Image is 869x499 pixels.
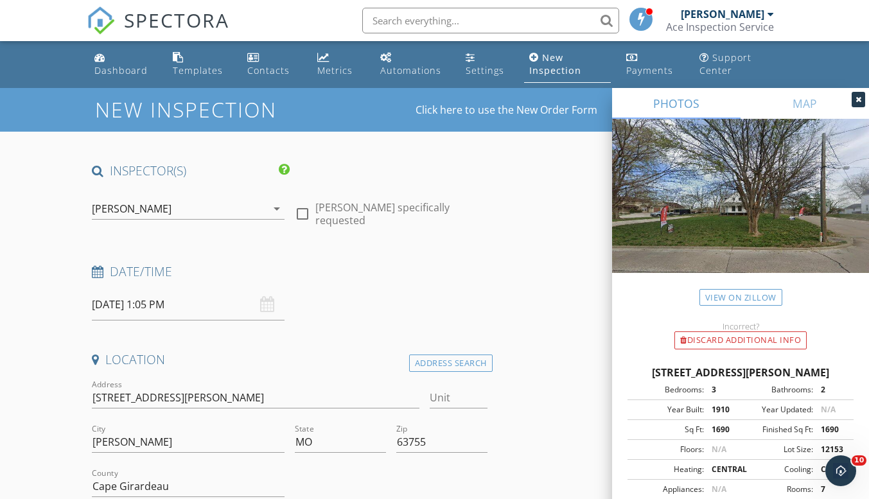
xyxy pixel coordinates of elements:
a: SPECTORA [87,17,229,44]
i: arrow_drop_down [269,201,285,216]
div: 2 [813,384,850,396]
input: Search everything... [362,8,619,33]
div: New Inspection [529,51,581,76]
div: 12153 [813,444,850,455]
div: 1690 [813,424,850,435]
div: Appliances: [631,484,704,495]
div: Bedrooms: [631,384,704,396]
a: Settings [461,46,514,83]
div: Templates [173,64,223,76]
span: N/A [821,404,836,415]
div: Heating: [631,464,704,475]
div: Ace Inspection Service [666,21,774,33]
a: New Inspection [524,46,611,83]
span: SPECTORA [124,6,229,33]
div: CENTRAL [813,464,850,475]
img: The Best Home Inspection Software - Spectora [87,6,115,35]
h4: Date/Time [92,263,487,280]
h4: Location [92,351,487,368]
div: Address Search [409,355,493,372]
div: Lot Size: [741,444,813,455]
a: Automations (Basic) [375,46,450,83]
a: MAP [741,88,869,119]
h4: INSPECTOR(S) [92,162,290,179]
div: Sq Ft: [631,424,704,435]
h1: New Inspection [95,98,380,121]
span: 10 [852,455,866,466]
div: Incorrect? [612,321,869,331]
div: [PERSON_NAME] [92,203,171,214]
a: Support Center [694,46,780,83]
div: CENTRAL [704,464,741,475]
div: Support Center [699,51,751,76]
span: N/A [712,484,726,495]
div: Bathrooms: [741,384,813,396]
a: Contacts [242,46,301,83]
a: PHOTOS [612,88,741,119]
div: Year Updated: [741,404,813,416]
a: Dashboard [89,46,157,83]
div: Floors: [631,444,704,455]
div: Dashboard [94,64,148,76]
a: Metrics [312,46,365,83]
div: Contacts [247,64,290,76]
label: [PERSON_NAME] specifically requested [315,201,487,227]
span: N/A [712,444,726,455]
div: 7 [813,484,850,495]
div: Rooms: [741,484,813,495]
iframe: Intercom live chat [825,455,856,486]
div: Year Built: [631,404,704,416]
div: Cooling: [741,464,813,475]
img: streetview [612,119,869,304]
div: Metrics [317,64,353,76]
div: 1910 [704,404,741,416]
div: Settings [466,64,504,76]
a: Click here to use the New Order Form [416,105,597,115]
div: Payments [626,64,673,76]
div: [STREET_ADDRESS][PERSON_NAME] [628,365,854,380]
a: Payments [621,46,683,83]
a: Templates [168,46,233,83]
div: Automations [380,64,441,76]
div: Finished Sq Ft: [741,424,813,435]
a: View on Zillow [699,289,782,306]
div: Discard Additional info [674,331,807,349]
div: 3 [704,384,741,396]
input: Select date [92,289,285,320]
div: [PERSON_NAME] [681,8,764,21]
div: 1690 [704,424,741,435]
